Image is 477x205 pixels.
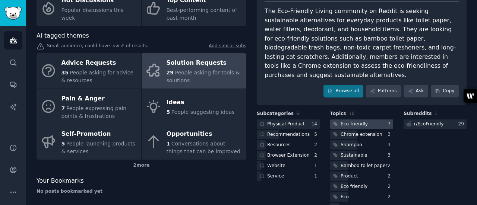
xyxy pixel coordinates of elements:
div: Ideas [167,97,235,109]
span: Topics [330,110,346,117]
img: GummySearch logo [4,7,22,20]
div: 3 [388,152,393,159]
span: Best-performing content of past month [167,7,237,21]
a: Physical Product14 [257,119,320,129]
div: Website [267,163,285,169]
div: Eco [341,194,349,201]
div: 2 more [37,160,246,172]
a: Shampoo3 [330,140,393,150]
div: 2 [388,163,393,169]
a: Browse all [323,85,363,97]
div: Eco friendly [341,183,367,190]
span: Your Bookmarks [37,176,84,186]
div: Solution Requests [167,57,243,69]
div: 3 [388,142,393,148]
div: 5 [314,131,320,138]
div: Browser Extension [267,152,310,159]
button: Copy [431,85,459,97]
a: Ask [404,85,428,97]
div: 2 [388,173,393,180]
a: Patterns [366,85,401,97]
span: People suggesting ideas [171,109,235,115]
div: Advice Requests [61,57,138,69]
a: Advice Requests35People asking for advice & resources [37,53,141,89]
div: No posts bookmarked yet [37,188,246,195]
div: 14 [311,121,320,128]
div: Resources [267,142,291,148]
span: People launching products & services [61,141,135,154]
span: 7 [61,105,65,111]
div: 2 [388,194,393,201]
span: Popular discussions this week [61,7,124,21]
span: People asking for tools & solutions [167,70,240,83]
a: Sustainable3 [330,151,393,160]
span: 10 [349,111,355,116]
span: Conversations about things that can be improved [167,141,240,154]
span: People asking for advice & resources [61,70,134,83]
div: r/ EcoFriendly [414,121,443,128]
span: 5 [167,109,170,115]
a: Self-Promotion5People launching products & services [37,124,141,160]
a: Ideas5People suggesting ideas [142,89,246,124]
span: 5 [61,141,65,147]
a: r/EcoFriendly29 [404,119,467,129]
a: Eco friendly2 [330,182,393,191]
div: Opportunities [167,128,243,140]
div: Bamboo toilet paper [341,163,387,169]
a: Opportunities1Conversations about things that can be improved [142,124,246,160]
div: 2 [314,152,320,159]
a: Bamboo toilet paper2 [330,161,393,170]
div: Physical Product [267,121,304,128]
div: 1 [314,173,320,180]
div: Sustainable [341,152,367,159]
span: Subreddits [404,110,432,117]
span: 1 [167,141,170,147]
span: AI-tagged themes [37,31,89,41]
span: 29 [167,70,174,76]
div: Small audience, could have low # of results. [37,43,246,51]
div: 1 [314,163,320,169]
div: Product [341,173,358,180]
div: 2 [314,142,320,148]
a: Browser Extension2 [257,151,320,160]
div: Shampoo [341,142,362,148]
a: Pain & Anger7People expressing pain points & frustrations [37,89,141,124]
span: 6 [296,111,299,116]
div: Service [267,173,284,180]
a: Solution Requests29People asking for tools & solutions [142,53,246,89]
div: Eco-friendly [341,121,368,128]
span: 35 [61,70,69,76]
span: People expressing pain points & frustrations [61,105,127,119]
span: Subcategories [257,110,294,117]
div: Self-Promotion [61,128,138,140]
a: Recommendations5 [257,130,320,139]
div: 2 [388,183,393,190]
div: Chrome extension [341,131,382,138]
div: The Eco-Friendly Living community on Reddit is seeking sustainable alternatives for everyday prod... [265,7,459,80]
div: Pain & Anger [61,93,138,105]
a: Add similar subs [209,43,246,51]
div: 7 [388,121,393,128]
span: 1 [435,111,437,116]
div: 3 [388,131,393,138]
div: 29 [458,121,467,128]
a: Eco-friendly7 [330,119,393,129]
a: Chrome extension3 [330,130,393,139]
a: Product2 [330,172,393,181]
a: Eco2 [330,192,393,202]
div: Recommendations [267,131,310,138]
a: Website1 [257,161,320,170]
a: Service1 [257,172,320,181]
a: Resources2 [257,140,320,150]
